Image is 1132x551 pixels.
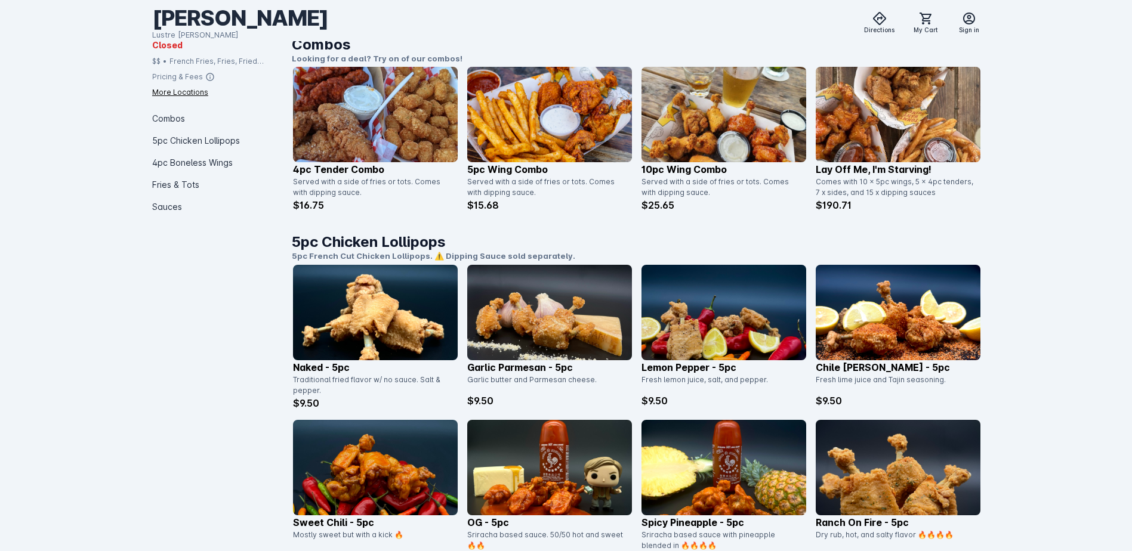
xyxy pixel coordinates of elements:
div: Traditional fried flavor w/ no sauce. Salt & pepper. [293,374,451,396]
p: Garlic Parmesan - 5pc [467,360,632,374]
div: Fries & Tots [152,173,282,195]
img: catalog item [293,265,458,360]
p: Ranch On Fire - 5pc [816,515,980,530]
div: [PERSON_NAME] [152,5,328,32]
div: • [163,55,167,66]
div: French Fries, Fries, Fried Chicken, Tots, Buffalo Wings, Chicken, Wings, Fried Pickles [169,55,282,66]
div: 4pc Boneless Wings [152,151,282,173]
img: catalog item [467,420,632,515]
img: catalog item [641,265,806,360]
div: Fresh lime juice and Tajin seasoning. [816,374,973,394]
div: Sriracha based sauce. 50/50 hot and sweet 🔥🔥 [467,530,625,551]
h1: Combos [292,34,981,55]
div: Served with a side of fries or tots. Comes with dipping sauce. [293,177,451,198]
p: $9.50 [293,396,458,410]
p: Chile [PERSON_NAME] - 5pc [816,360,980,374]
p: 5pc French Cut Chicken Lollipops. ⚠️ Dipping Sauce sold separately. [292,250,981,262]
p: OG - 5pc [467,515,632,530]
p: Looking for a deal? Try on of our combos! [292,53,981,65]
img: catalog item [293,67,458,162]
p: Sweet Chili - 5pc [293,515,458,530]
p: 10pc Wing Combo [641,162,806,177]
div: Sriracha based sauce with pineapple blended in 🔥🔥🔥🔥 [641,530,799,551]
span: Closed [152,38,183,51]
div: Garlic butter and Parmesan cheese. [467,374,625,394]
p: 5pc Wing Combo [467,162,632,177]
div: Mostly sweet but with a kick 🔥 [293,530,451,549]
h1: 5pc Chicken Lollipops [292,231,981,253]
p: Naked - 5pc [293,360,458,374]
div: Served with a side of fries or tots. Comes with dipping sauce. [467,177,625,198]
div: Served with a side of fries or tots. Comes with dipping sauce. [641,177,799,198]
span: Directions [864,26,895,35]
p: Lay off me, I'm starving! [816,162,980,177]
img: catalog item [816,265,980,360]
div: Pricing & Fees [152,71,203,82]
div: Sauces [152,195,282,217]
p: Lemon Pepper - 5pc [641,360,806,374]
p: $9.50 [816,394,980,408]
div: 5pc Chicken Lollipops [152,129,282,151]
div: More Locations [152,86,208,97]
img: catalog item [641,420,806,515]
div: Comes with 10 x 5pc wings, 5 x 4pc tenders, 7 x sides, and 15 x dipping sauces [816,177,973,198]
p: Spicy Pineapple - 5pc [641,515,806,530]
p: $15.68 [467,198,632,212]
img: catalog item [641,67,806,162]
div: Dry rub, hot, and salty flavor 🔥🔥🔥🔥 [816,530,973,549]
img: catalog item [816,67,980,162]
p: $9.50 [641,394,806,408]
p: $16.75 [293,198,458,212]
img: catalog item [816,420,980,515]
div: Lustre [PERSON_NAME] [152,29,328,41]
img: catalog item [293,420,458,515]
img: catalog item [467,67,632,162]
div: $$ [152,55,161,66]
p: $25.65 [641,198,806,212]
div: Combos [152,107,282,129]
p: $9.50 [467,394,632,408]
img: catalog item [467,265,632,360]
p: $190.71 [816,198,980,212]
div: Fresh lemon juice, salt, and pepper. [641,374,799,394]
p: 4pc Tender Combo [293,162,458,177]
